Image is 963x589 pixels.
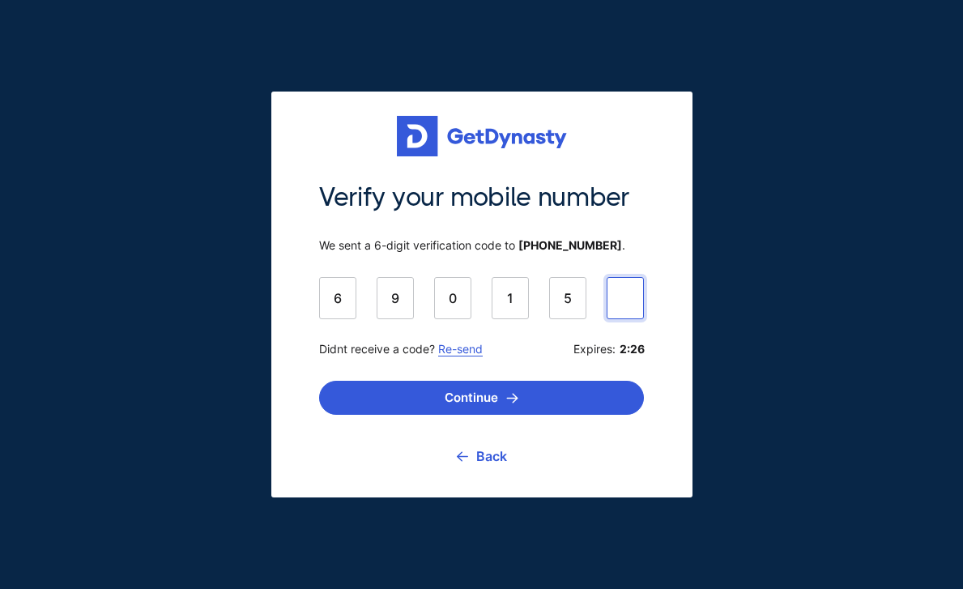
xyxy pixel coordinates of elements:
span: We sent a 6-digit verification code to . [319,238,644,253]
img: Get started for free with Dynasty Trust Company [397,116,567,156]
a: Back [457,436,507,476]
span: Expires: [573,342,644,356]
a: Re-send [438,342,483,356]
img: go back icon [457,451,468,462]
span: Verify your mobile number [319,181,644,215]
b: [PHONE_NUMBER] [518,238,622,252]
span: Didnt receive a code? [319,342,483,356]
b: 2:26 [620,342,644,356]
button: Continue [319,381,644,415]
